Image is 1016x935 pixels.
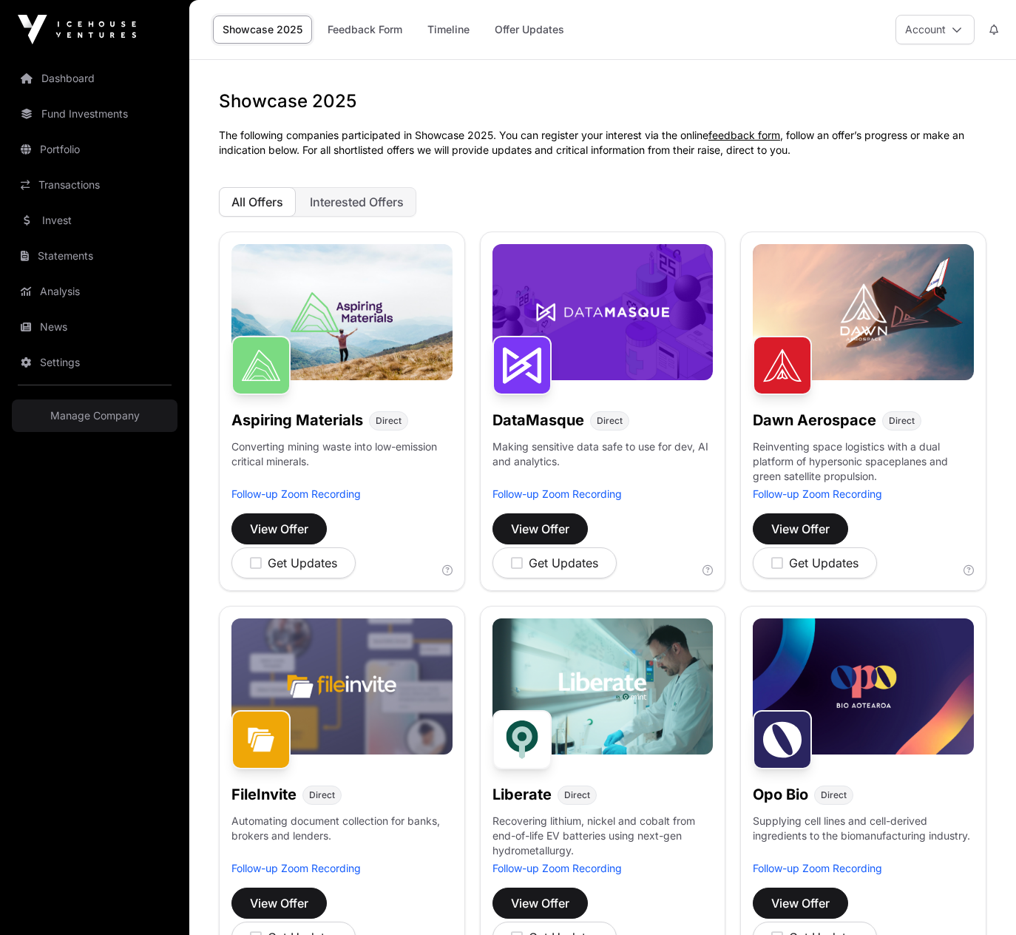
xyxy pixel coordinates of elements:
a: Follow-up Zoom Recording [492,862,622,874]
a: Follow-up Zoom Recording [231,862,361,874]
a: Follow-up Zoom Recording [753,487,882,500]
button: View Offer [231,888,327,919]
img: DataMasque [492,336,552,395]
h1: Showcase 2025 [219,90,986,113]
a: Timeline [418,16,479,44]
span: View Offer [771,894,830,912]
p: Recovering lithium, nickel and cobalt from end-of-life EV batteries using next-gen hydrometallurgy. [492,814,714,861]
img: File-Invite-Banner.jpg [231,618,453,755]
img: Aspiring-Banner.jpg [231,244,453,380]
img: Dawn-Banner.jpg [753,244,974,380]
h1: Opo Bio [753,784,808,805]
img: Liberate [492,710,552,769]
div: Get Updates [511,554,598,572]
p: Converting mining waste into low-emission critical minerals. [231,439,453,487]
a: Showcase 2025 [213,16,312,44]
a: News [12,311,177,343]
span: View Offer [771,520,830,538]
img: DataMasque-Banner.jpg [492,244,714,380]
h1: Aspiring Materials [231,410,363,431]
h1: Liberate [492,784,552,805]
p: Automating document collection for banks, brokers and lenders. [231,814,453,861]
a: Follow-up Zoom Recording [492,487,622,500]
div: Get Updates [250,554,337,572]
button: Get Updates [753,547,877,578]
button: View Offer [753,888,848,919]
button: View Offer [231,513,327,544]
a: Offer Updates [485,16,574,44]
h1: DataMasque [492,410,584,431]
button: View Offer [492,888,588,919]
span: View Offer [250,894,308,912]
img: FileInvite [231,710,291,769]
a: Settings [12,346,177,379]
span: Interested Offers [310,195,404,209]
p: Making sensitive data safe to use for dev, AI and analytics. [492,439,714,487]
a: Analysis [12,275,177,308]
span: View Offer [511,520,569,538]
div: Get Updates [771,554,858,572]
button: Get Updates [231,547,356,578]
a: Invest [12,204,177,237]
a: Portfolio [12,133,177,166]
a: Follow-up Zoom Recording [231,487,361,500]
span: View Offer [511,894,569,912]
img: Aspiring Materials [231,336,291,395]
span: All Offers [231,195,283,209]
a: Transactions [12,169,177,201]
p: Reinventing space logistics with a dual platform of hypersonic spaceplanes and green satellite pr... [753,439,974,487]
a: Manage Company [12,399,177,432]
span: Direct [821,789,847,801]
img: Dawn Aerospace [753,336,812,395]
img: Liberate-Banner.jpg [492,618,714,755]
h1: Dawn Aerospace [753,410,876,431]
a: Statements [12,240,177,272]
img: Opo Bio [753,710,812,769]
a: Follow-up Zoom Recording [753,862,882,874]
button: Interested Offers [297,187,416,217]
span: View Offer [250,520,308,538]
img: Icehouse Ventures Logo [18,15,136,44]
a: feedback form [708,129,780,141]
button: View Offer [753,513,848,544]
span: Direct [309,789,335,801]
a: Feedback Form [318,16,412,44]
span: Direct [564,789,590,801]
button: Get Updates [492,547,617,578]
h1: FileInvite [231,784,297,805]
span: Direct [889,415,915,427]
p: The following companies participated in Showcase 2025. You can register your interest via the onl... [219,128,986,158]
p: Supplying cell lines and cell-derived ingredients to the biomanufacturing industry. [753,814,974,843]
iframe: Chat Widget [942,864,1016,935]
button: All Offers [219,187,296,217]
span: Direct [376,415,402,427]
a: Fund Investments [12,98,177,130]
span: Direct [597,415,623,427]
button: Account [895,15,975,44]
a: Dashboard [12,62,177,95]
button: View Offer [492,513,588,544]
img: Opo-Bio-Banner.jpg [753,618,974,755]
